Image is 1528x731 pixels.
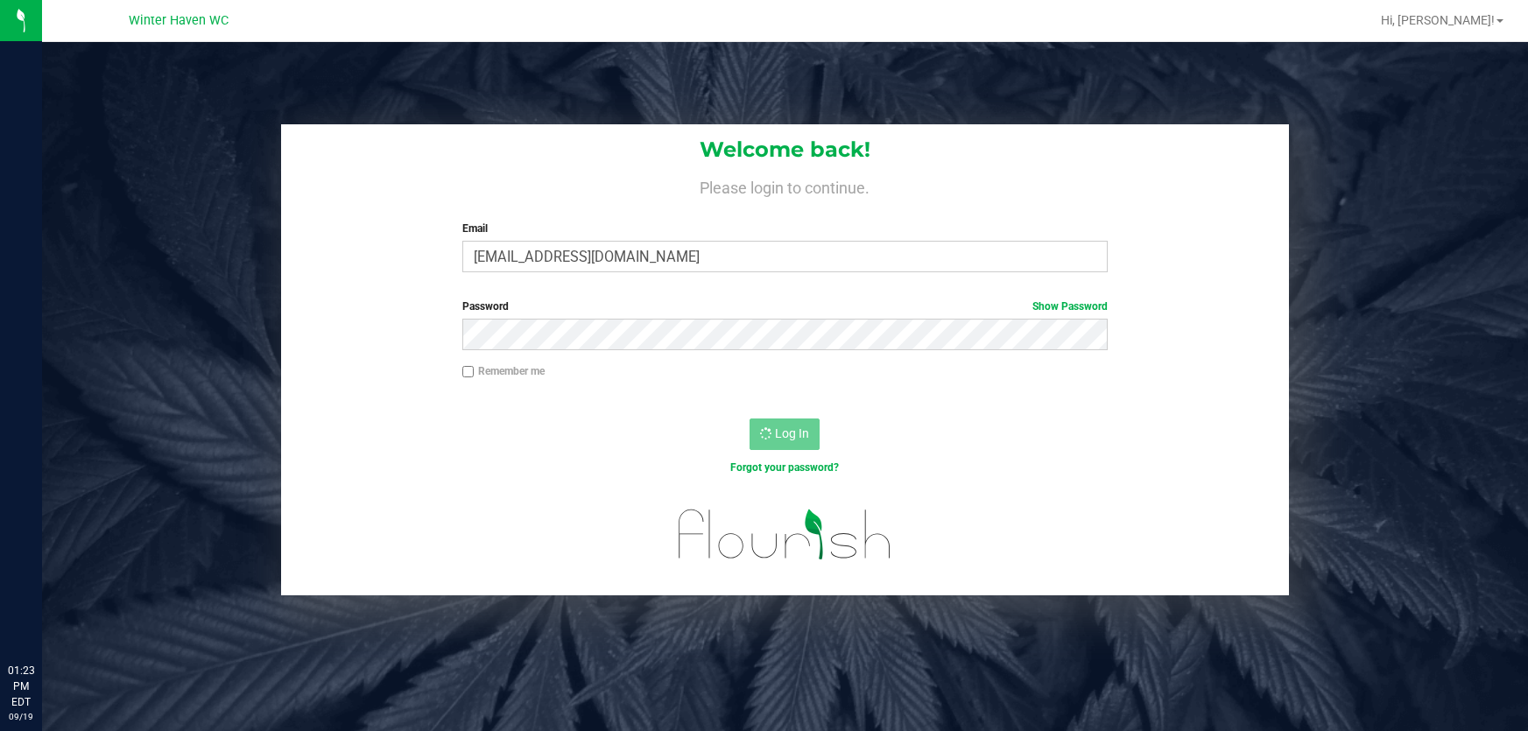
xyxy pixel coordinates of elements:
input: Remember me [462,366,475,378]
a: Forgot your password? [730,461,839,474]
p: 01:23 PM EDT [8,663,34,710]
h1: Welcome back! [281,138,1289,161]
h4: Please login to continue. [281,175,1289,196]
span: Hi, [PERSON_NAME]! [1381,13,1495,27]
img: flourish_logo.svg [659,494,912,575]
span: Winter Haven WC [129,13,229,28]
button: Log In [750,418,820,450]
span: Password [462,300,509,313]
a: Show Password [1032,300,1108,313]
label: Email [462,221,1109,236]
label: Remember me [462,363,545,379]
span: Log In [775,426,809,440]
p: 09/19 [8,710,34,723]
